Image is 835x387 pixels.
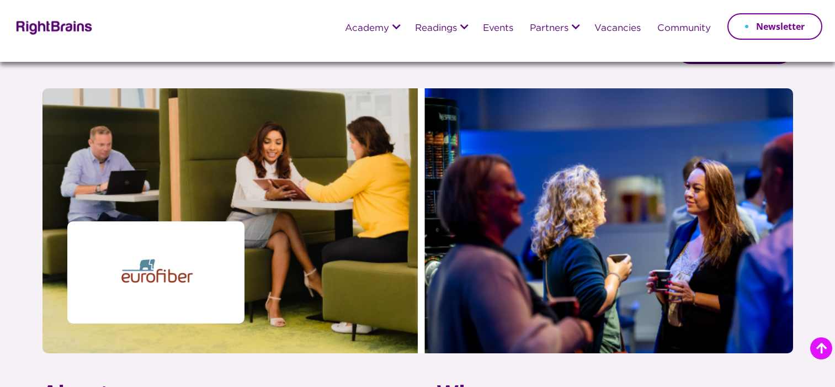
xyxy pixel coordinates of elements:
a: Readings [415,24,457,34]
a: Partners [530,24,568,34]
a: Newsletter [727,13,822,40]
a: Academy [345,24,389,34]
img: Rightbrains [13,19,93,35]
a: Vacancies [594,24,641,34]
a: Events [483,24,513,34]
a: Community [657,24,711,34]
h1: Eurofiber [42,28,196,64]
